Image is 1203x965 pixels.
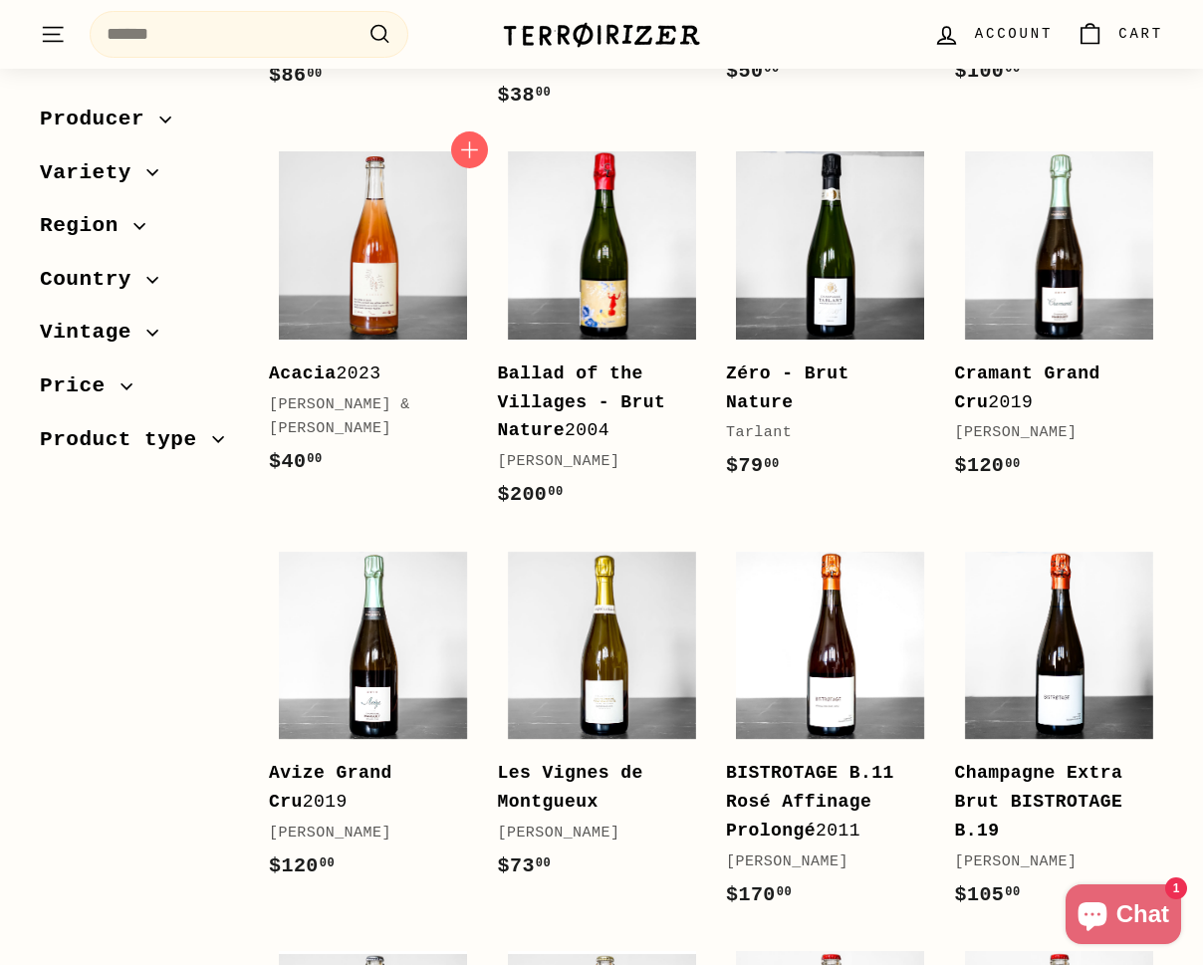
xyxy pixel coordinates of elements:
[498,822,687,845] div: [PERSON_NAME]
[40,209,133,243] span: Region
[307,452,322,466] sup: 00
[498,360,687,445] div: 2004
[726,141,935,503] a: Zéro - Brut Nature Tarlant
[1065,5,1175,64] a: Cart
[726,421,915,445] div: Tarlant
[40,98,237,151] button: Producer
[40,103,159,136] span: Producer
[955,850,1144,874] div: [PERSON_NAME]
[498,141,707,531] a: Ballad of the Villages - Brut Nature2004[PERSON_NAME]
[498,363,666,441] b: Ballad of the Villages - Brut Nature
[975,23,1053,45] span: Account
[40,258,237,312] button: Country
[726,759,915,844] div: 2011
[955,363,1100,412] b: Cramant Grand Cru
[40,423,212,457] span: Product type
[1118,23,1163,45] span: Cart
[536,86,551,100] sup: 00
[269,363,337,383] b: Acacia
[269,393,458,441] div: [PERSON_NAME] & [PERSON_NAME]
[40,204,237,258] button: Region
[726,541,935,930] a: BISTROTAGE B.11 Rosé Affinage Prolongé2011[PERSON_NAME]
[40,311,237,364] button: Vintage
[269,541,478,902] a: Avize Grand Cru2019[PERSON_NAME]
[1005,62,1020,76] sup: 00
[955,541,1164,930] a: Champagne Extra Brut BISTROTAGE B.19 [PERSON_NAME]
[1005,885,1020,899] sup: 00
[40,316,146,350] span: Vintage
[40,156,146,190] span: Variety
[955,360,1144,417] div: 2019
[40,364,237,418] button: Price
[40,151,237,205] button: Variety
[548,485,563,499] sup: 00
[726,763,894,841] b: BISTROTAGE B.11 Rosé Affinage Prolongé
[40,263,146,297] span: Country
[269,141,478,498] a: Acacia2023[PERSON_NAME] & [PERSON_NAME]
[955,883,1021,906] span: $105
[726,363,849,412] b: Zéro - Brut Nature
[1060,884,1187,949] inbox-online-store-chat: Shopify online store chat
[764,62,779,76] sup: 00
[269,759,458,817] div: 2019
[955,763,1123,841] b: Champagne Extra Brut BISTROTAGE B.19
[764,457,779,471] sup: 00
[269,854,335,877] span: $120
[955,454,1021,477] span: $120
[498,450,687,474] div: [PERSON_NAME]
[726,883,792,906] span: $170
[498,763,643,812] b: Les Vignes de Montgueux
[40,418,237,472] button: Product type
[921,5,1065,64] a: Account
[498,483,564,506] span: $200
[269,822,458,845] div: [PERSON_NAME]
[955,60,1021,83] span: $100
[955,141,1164,503] a: Cramant Grand Cru2019[PERSON_NAME]
[726,60,780,83] span: $50
[498,541,707,902] a: Les Vignes de Montgueux [PERSON_NAME]
[536,856,551,870] sup: 00
[320,856,335,870] sup: 00
[269,763,392,812] b: Avize Grand Cru
[307,67,322,81] sup: 00
[269,450,323,473] span: $40
[777,885,792,899] sup: 00
[498,84,552,107] span: $38
[269,360,458,388] div: 2023
[498,854,552,877] span: $73
[40,369,120,403] span: Price
[955,421,1144,445] div: [PERSON_NAME]
[726,850,915,874] div: [PERSON_NAME]
[726,454,780,477] span: $79
[1005,457,1020,471] sup: 00
[269,64,323,87] span: $86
